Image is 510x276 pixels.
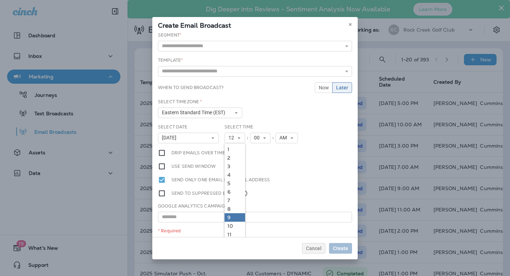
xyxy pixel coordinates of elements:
span: 00 [254,135,262,141]
label: Template [158,57,183,63]
label: Select Timezone [158,99,202,105]
label: Google Analytics Campaign Title [158,203,241,209]
button: Cancel [302,243,325,254]
a: 6 [225,188,245,196]
span: AM [279,135,290,141]
button: 00 [250,133,271,143]
a: 1 [225,145,245,154]
a: 11 [225,230,245,239]
a: 3 [225,162,245,171]
button: AM [276,133,298,143]
a: 9 [225,213,245,222]
div: Create Email Broadcast [152,17,358,32]
span: Create [333,246,348,251]
label: Send to suppressed emails. [171,189,248,197]
label: Segment [158,32,181,38]
div: * Required [158,228,352,234]
span: Now [319,85,329,90]
label: When to send broadcast? [158,85,223,90]
a: 7 [225,196,245,205]
a: 4 [225,171,245,179]
button: [DATE] [158,133,219,143]
a: 5 [225,179,245,188]
a: 10 [225,222,245,230]
button: Eastern Standard Time (EST) [158,107,242,118]
a: 8 [225,205,245,213]
button: Now [315,82,333,93]
div: : [245,133,250,143]
span: Later [336,85,348,90]
button: 12 [225,133,245,143]
button: Create [329,243,352,254]
button: Later [332,82,352,93]
div: : [271,133,276,143]
label: Select Date [158,124,188,130]
label: Select Time [225,124,254,130]
label: Drip emails over time [171,149,225,157]
a: 2 [225,154,245,162]
label: Use send window [171,162,216,170]
span: Cancel [306,246,322,251]
label: Send only one email per email address [171,176,270,184]
span: 12 [228,135,237,141]
span: [DATE] [162,135,179,141]
span: Eastern Standard Time (EST) [162,110,228,116]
